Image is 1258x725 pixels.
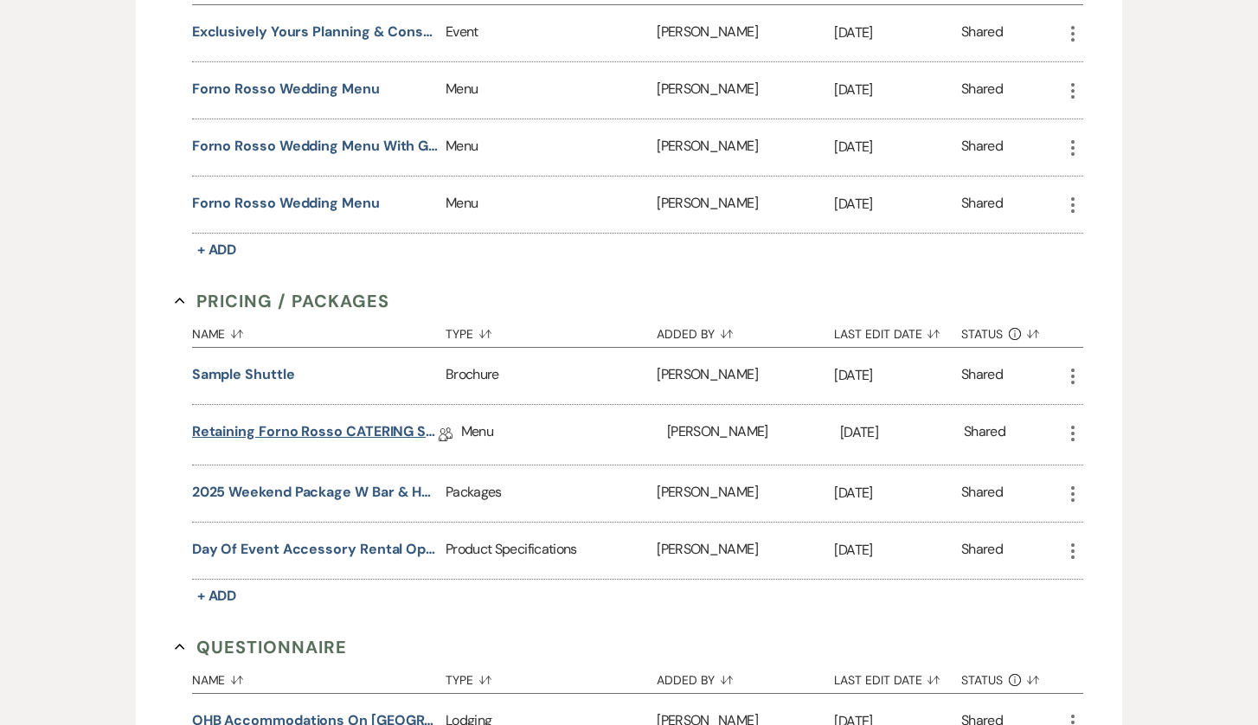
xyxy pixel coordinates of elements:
div: Shared [961,136,1003,159]
button: + Add [192,238,242,262]
span: Status [961,674,1003,686]
button: Forno Rosso Wedding menu with GF, Veg, Vegan notations [192,136,439,157]
button: Name [192,660,446,693]
button: Type [446,314,657,347]
button: 2025 Weekend Package w Bar & Harvest Buffet 125.guests [192,482,439,503]
div: Product Specifications [446,523,657,579]
button: Type [446,660,657,693]
button: Status [961,314,1062,347]
p: [DATE] [834,22,961,44]
p: [DATE] [834,482,961,504]
div: Menu [446,119,657,176]
a: Retaining Forno Rosso CATERING SERVICE 9.5_7.25 [192,421,439,448]
div: [PERSON_NAME] [657,465,834,522]
button: Exclusively Yours Planning & Consulting Options 2025 [192,22,439,42]
div: Menu [446,176,657,233]
div: Shared [961,22,1003,45]
button: Forno Rosso Wedding Menu [192,193,380,214]
button: Added By [657,660,834,693]
p: [DATE] [834,539,961,561]
p: [DATE] [834,79,961,101]
div: Shared [961,364,1003,388]
div: [PERSON_NAME] [657,176,834,233]
button: Status [961,660,1062,693]
button: Added By [657,314,834,347]
div: Menu [446,62,657,119]
button: Forno Rosso Wedding Menu [192,79,380,99]
div: [PERSON_NAME] [657,5,834,61]
div: Shared [961,482,1003,505]
button: Questionnaire [175,634,347,660]
p: [DATE] [840,421,964,444]
span: + Add [197,241,237,259]
div: [PERSON_NAME] [667,405,840,465]
div: Shared [964,421,1005,448]
button: Day of Event Accessory Rental Options [192,539,439,560]
div: [PERSON_NAME] [657,119,834,176]
button: Name [192,314,446,347]
div: Shared [961,79,1003,102]
span: Status [961,328,1003,340]
div: [PERSON_NAME] [657,523,834,579]
p: [DATE] [834,136,961,158]
div: Brochure [446,348,657,404]
button: Last Edit Date [834,314,961,347]
button: + Add [192,584,242,608]
p: [DATE] [834,193,961,215]
div: Menu [461,405,667,465]
p: [DATE] [834,364,961,387]
button: Sample Shuttle [192,364,295,385]
button: Pricing / Packages [175,288,389,314]
div: [PERSON_NAME] [657,348,834,404]
span: + Add [197,587,237,605]
div: Shared [961,539,1003,562]
div: Event [446,5,657,61]
div: Shared [961,193,1003,216]
button: Last Edit Date [834,660,961,693]
div: [PERSON_NAME] [657,62,834,119]
div: Packages [446,465,657,522]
